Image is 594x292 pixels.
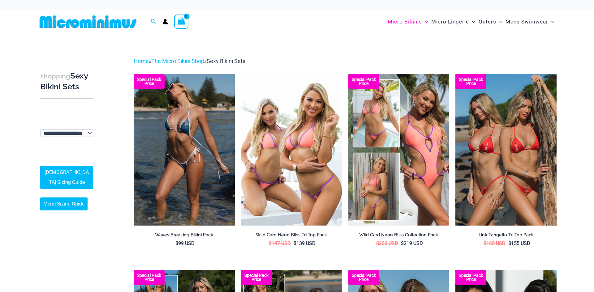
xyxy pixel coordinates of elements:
[508,240,530,246] bdi: 155 USD
[506,14,548,30] span: Mens Swimwear
[134,232,235,238] h2: Waves Breaking Bikini Pack
[455,74,557,225] a: Bikini Pack Bikini Pack BBikini Pack B
[388,14,422,30] span: Micro Bikinis
[269,240,272,246] span: $
[455,78,486,86] b: Special Pack Price
[40,129,93,137] select: wpc-taxonomy-pa_fabric-type-746009
[134,58,245,64] span: » »
[134,58,149,64] a: Home
[479,14,496,30] span: Outers
[484,240,486,246] span: $
[455,74,557,225] img: Bikini Pack
[207,58,245,64] span: Sexy Bikini Sets
[241,232,342,240] a: Wild Card Neon Bliss Tri Top Pack
[348,232,450,240] a: Wild Card Neon Bliss Collection Pack
[348,74,450,225] img: Collection Pack (7)
[151,18,156,26] a: Search icon link
[162,19,168,24] a: Account icon link
[455,273,486,281] b: Special Pack Price
[241,232,342,238] h2: Wild Card Neon Bliss Tri Top Pack
[40,197,88,210] a: Men’s Sizing Guide
[40,166,93,189] a: [DEMOGRAPHIC_DATA] Sizing Guide
[477,12,504,31] a: OutersMenu ToggleMenu Toggle
[40,71,93,92] h3: Sexy Bikini Sets
[401,240,404,246] span: $
[134,232,235,240] a: Waves Breaking Bikini Pack
[269,240,291,246] bdi: 147 USD
[548,14,554,30] span: Menu Toggle
[348,273,379,281] b: Special Pack Price
[294,240,296,246] span: $
[241,273,272,281] b: Special Pack Price
[430,12,477,31] a: Micro LingerieMenu ToggleMenu Toggle
[175,240,178,246] span: $
[422,14,428,30] span: Menu Toggle
[455,232,557,238] h2: Link Tangello Tri Top Pack
[504,12,556,31] a: Mens SwimwearMenu ToggleMenu Toggle
[134,273,165,281] b: Special Pack Price
[385,11,557,32] nav: Site Navigation
[151,58,204,64] a: The Micro Bikini Shop
[134,78,165,86] b: Special Pack Price
[348,74,450,225] a: Collection Pack (7) Collection Pack B (1)Collection Pack B (1)
[174,15,188,29] a: View Shopping Cart, empty
[431,14,469,30] span: Micro Lingerie
[241,74,342,225] a: Wild Card Neon Bliss Tri Top PackWild Card Neon Bliss Tri Top Pack BWild Card Neon Bliss Tri Top ...
[484,240,506,246] bdi: 165 USD
[134,74,235,225] a: Waves Breaking Ocean 312 Top 456 Bottom 08 Waves Breaking Ocean 312 Top 456 Bottom 04Waves Breaki...
[508,240,511,246] span: $
[376,240,379,246] span: $
[401,240,423,246] bdi: 219 USD
[40,72,70,80] span: shopping
[469,14,475,30] span: Menu Toggle
[175,240,195,246] bdi: 99 USD
[241,74,342,225] img: Wild Card Neon Bliss Tri Top Pack
[496,14,502,30] span: Menu Toggle
[294,240,316,246] bdi: 139 USD
[37,15,139,29] img: MM SHOP LOGO FLAT
[348,78,379,86] b: Special Pack Price
[455,232,557,240] a: Link Tangello Tri Top Pack
[134,74,235,225] img: Waves Breaking Ocean 312 Top 456 Bottom 08
[376,240,398,246] bdi: 236 USD
[386,12,430,31] a: Micro BikinisMenu ToggleMenu Toggle
[348,232,450,238] h2: Wild Card Neon Bliss Collection Pack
